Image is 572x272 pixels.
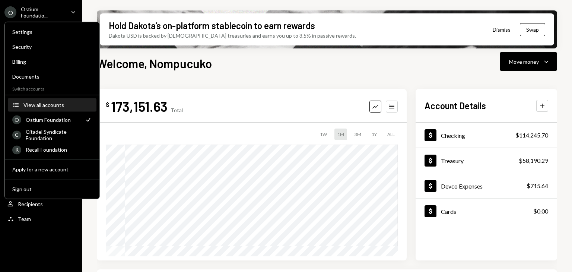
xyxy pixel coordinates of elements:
div: Treasury [441,157,464,164]
div: O [4,6,16,18]
a: Recipients [4,197,77,211]
div: ALL [384,129,398,140]
div: 1M [334,129,347,140]
button: Dismiss [483,21,520,38]
div: Documents [12,73,92,80]
div: $0.00 [533,207,548,216]
div: R [12,145,21,154]
div: Recall Foundation [26,146,92,153]
h2: Account Details [425,99,486,112]
a: Billing [8,55,96,68]
div: 173,151.63 [111,98,168,115]
div: Ostium Foundatio... [21,6,65,19]
a: RRecall Foundation [8,143,96,156]
div: $58,190.29 [519,156,548,165]
div: Cards [441,208,456,215]
div: Ostium Foundation [26,117,80,123]
a: Cards$0.00 [416,199,557,224]
a: Team [4,212,77,225]
button: Swap [520,23,545,36]
a: Checking$114,245.70 [416,123,557,148]
h1: Welcome, Nompucuko [97,56,212,71]
div: 3M [352,129,364,140]
div: Hold Dakota’s on-platform stablecoin to earn rewards [109,19,315,32]
button: Sign out [8,183,96,196]
a: Settings [8,25,96,38]
div: C [12,130,21,139]
div: Total [171,107,183,113]
div: Dakota USD is backed by [DEMOGRAPHIC_DATA] treasuries and earns you up to 3.5% in passive rewards. [109,32,356,39]
div: Switch accounts [5,85,99,92]
div: Sign out [12,186,92,192]
div: Move money [509,58,539,66]
div: Recipients [18,201,43,207]
div: Devco Expenses [441,183,483,190]
button: View all accounts [8,98,96,112]
div: Settings [12,29,92,35]
div: Checking [441,132,465,139]
a: Security [8,40,96,53]
div: O [12,115,21,124]
a: Treasury$58,190.29 [416,148,557,173]
div: 1Y [369,129,380,140]
button: Apply for a new account [8,163,96,176]
div: Apply for a new account [12,166,92,173]
div: View all accounts [23,102,92,108]
a: CCitadel Syndicate Foundation [8,128,96,141]
div: $ [106,101,109,108]
a: Documents [8,70,96,83]
div: Billing [12,58,92,65]
div: Team [18,216,31,222]
div: $715.64 [527,181,548,190]
a: Devco Expenses$715.64 [416,173,557,198]
div: Citadel Syndicate Foundation [26,129,92,141]
button: Move money [500,52,557,71]
div: $114,245.70 [515,131,548,140]
div: Security [12,44,92,50]
div: 1W [317,129,330,140]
